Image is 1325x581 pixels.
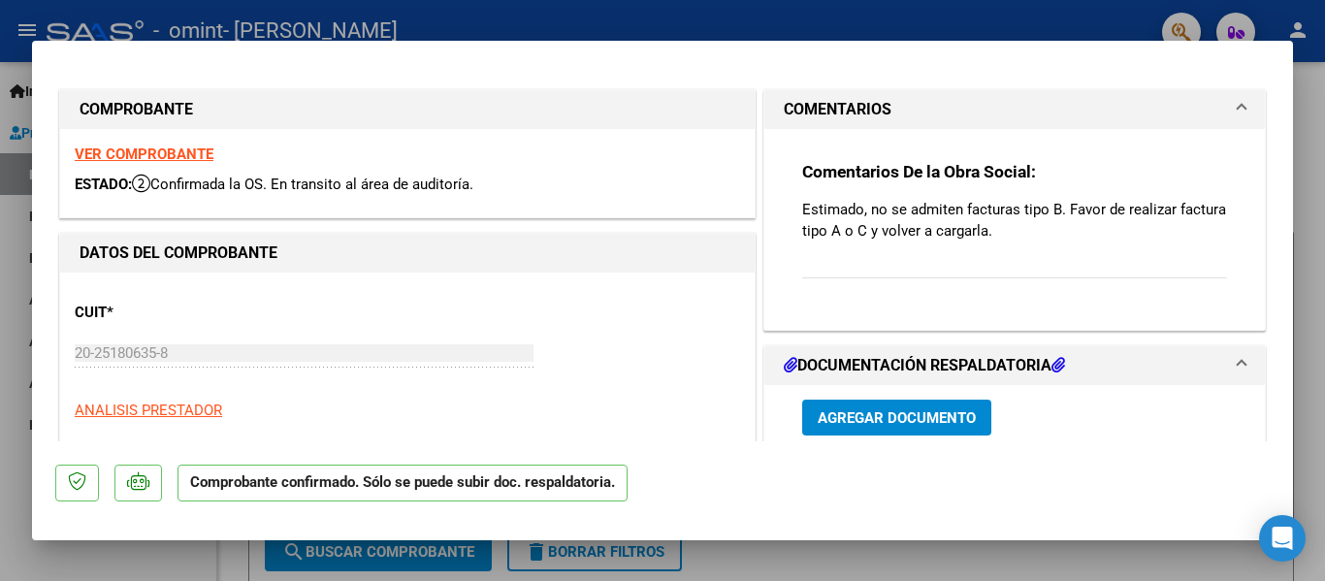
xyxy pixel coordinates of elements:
[802,162,1036,181] strong: Comentarios De la Obra Social:
[75,145,213,163] a: VER COMPROBANTE
[132,176,473,193] span: Confirmada la OS. En transito al área de auditoría.
[1259,515,1306,562] div: Open Intercom Messenger
[764,129,1265,330] div: COMENTARIOS
[802,199,1227,242] p: Estimado, no se admiten facturas tipo B. Favor de realizar factura tipo A o C y volver a cargarla.
[764,346,1265,385] mat-expansion-panel-header: DOCUMENTACIÓN RESPALDATORIA
[818,409,976,427] span: Agregar Documento
[178,465,628,502] p: Comprobante confirmado. Sólo se puede subir doc. respaldatoria.
[80,243,277,262] strong: DATOS DEL COMPROBANTE
[784,98,891,121] h1: COMENTARIOS
[75,302,275,324] p: CUIT
[764,90,1265,129] mat-expansion-panel-header: COMENTARIOS
[75,176,132,193] span: ESTADO:
[784,354,1065,377] h1: DOCUMENTACIÓN RESPALDATORIA
[80,100,193,118] strong: COMPROBANTE
[75,402,222,419] span: ANALISIS PRESTADOR
[802,400,991,436] button: Agregar Documento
